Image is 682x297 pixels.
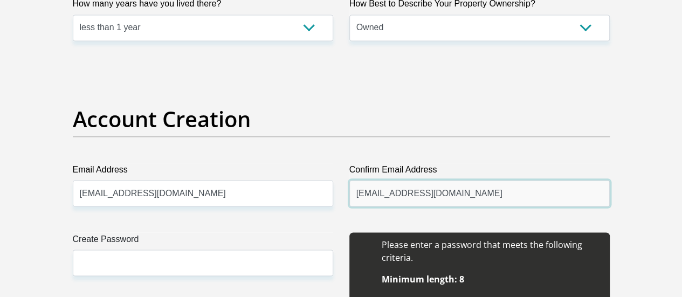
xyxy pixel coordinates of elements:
input: Create Password [73,250,333,276]
label: Confirm Email Address [349,163,610,180]
select: Please select a value [349,15,610,41]
label: Create Password [73,232,333,250]
h2: Account Creation [73,106,610,132]
input: Email Address [73,180,333,206]
label: Email Address [73,163,333,180]
li: Please enter a password that meets the following criteria. [382,238,599,264]
b: Minimum length: 8 [382,273,464,285]
select: Please select a value [73,15,333,41]
input: Confirm Email Address [349,180,610,206]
